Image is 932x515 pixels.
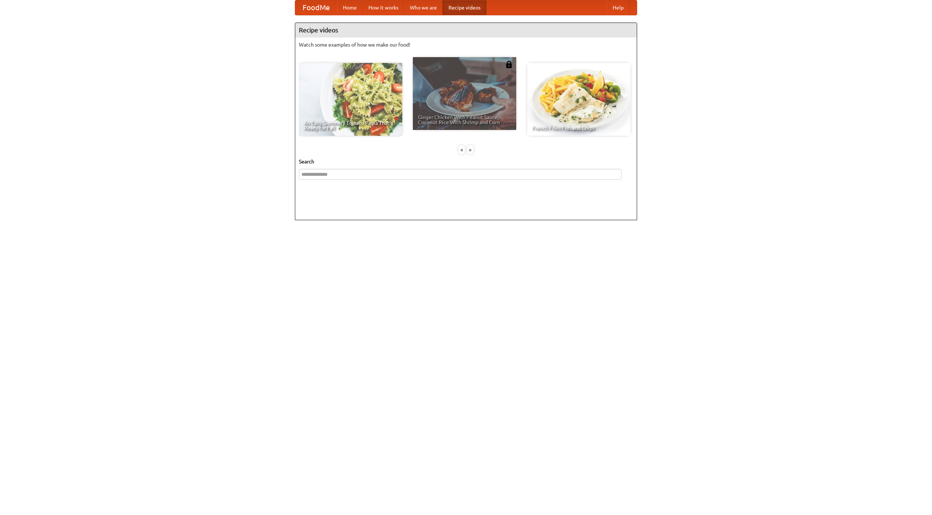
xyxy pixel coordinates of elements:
[299,158,633,165] h5: Search
[404,0,443,15] a: Who we are
[443,0,486,15] a: Recipe videos
[532,126,625,131] span: French Fries Fish and Chips
[337,0,363,15] a: Home
[607,0,629,15] a: Help
[295,23,637,37] h4: Recipe videos
[295,0,337,15] a: FoodMe
[527,63,631,136] a: French Fries Fish and Chips
[467,145,474,154] div: »
[363,0,404,15] a: How it works
[458,145,465,154] div: «
[299,41,633,48] p: Watch some examples of how we make our food!
[505,61,513,68] img: 483408.png
[299,63,402,136] a: An Easy, Summery Tomato Pasta That's Ready for Fall
[304,120,397,131] span: An Easy, Summery Tomato Pasta That's Ready for Fall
